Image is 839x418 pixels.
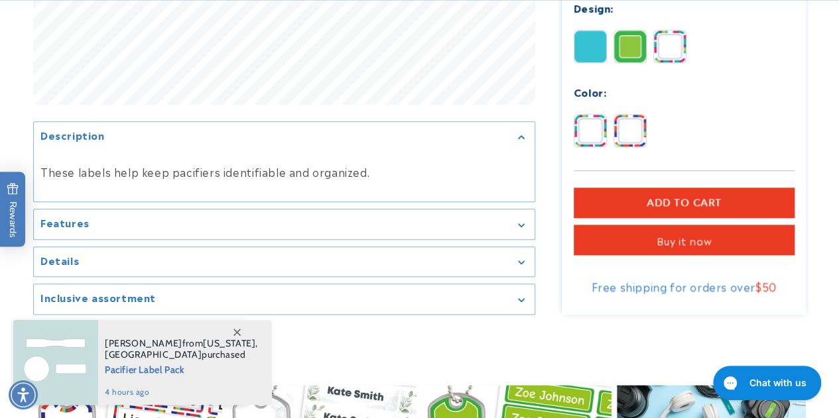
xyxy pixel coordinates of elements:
span: [GEOGRAPHIC_DATA] [105,348,202,360]
img: Border [614,30,646,62]
summary: Features [34,210,535,240]
p: These labels help keep pacifiers identifiable and organized. [40,162,528,182]
summary: Description [34,122,535,152]
span: 50 [762,278,777,294]
img: Blue [614,115,646,146]
div: Free shipping for orders over [574,280,795,293]
iframe: Gorgias live chat messenger [706,361,826,405]
label: Color: [574,84,607,99]
h2: Description [40,129,105,142]
summary: Details [34,247,535,277]
span: from , purchased [105,338,258,360]
button: Add to cart [574,187,795,218]
h2: Details [40,254,79,267]
h2: You may also like [33,344,806,365]
span: Rewards [7,182,19,237]
img: Pink [574,115,606,146]
summary: Inclusive assortment [34,285,535,315]
span: [US_STATE] [203,337,255,349]
span: 4 hours ago [105,386,258,398]
span: Add to cart [647,197,722,209]
img: Solid [574,30,606,62]
span: $ [755,278,762,294]
h2: Features [40,217,90,230]
h2: Inclusive assortment [40,291,156,305]
button: Buy it now [574,225,795,255]
span: Pacifier Label Pack [105,360,258,377]
div: Accessibility Menu [9,380,38,409]
span: [PERSON_NAME] [105,337,182,349]
img: Stripes [654,30,686,62]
